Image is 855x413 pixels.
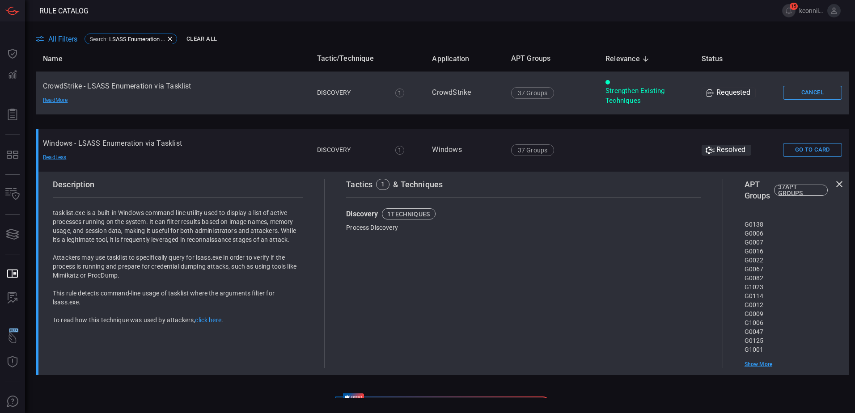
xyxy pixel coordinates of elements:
[783,143,842,157] button: Go To Card
[36,35,77,43] button: All Filters
[346,223,458,232] div: Process Discovery
[2,64,23,86] button: Detections
[85,34,177,44] div: Search:LSASS Enumeration via Tasklist
[184,32,219,46] button: Clear All
[36,72,310,114] td: CrowdStrike - LSASS Enumeration via Tasklist
[317,145,385,155] div: Discovery
[702,54,734,64] span: Status
[53,316,303,324] p: To read how this technique was used by attackers, .
[2,184,23,205] button: Inventory
[43,97,106,104] div: Read More
[745,361,813,368] div: Show More
[745,229,813,238] div: G0006
[387,211,430,217] div: 1 techniques
[745,179,813,202] div: APT Groups
[2,327,23,349] button: Wingman
[745,318,813,327] div: G1006
[381,181,385,187] div: 1
[425,129,504,172] td: Windows
[2,144,23,165] button: MITRE - Detection Posture
[53,179,303,190] div: Description
[395,146,404,155] div: 1
[745,327,813,336] div: G0047
[745,274,813,282] div: G0082
[53,289,303,307] p: This rule detects command-line usage of tasklist where the arguments filter for lsass.exe.
[53,253,303,280] p: Attackers may use tasklist to specifically query for lsass.exe in order to verify if the process ...
[2,223,23,245] button: Cards
[2,43,23,64] button: Dashboard
[351,392,362,401] span: expert
[778,184,824,196] div: 37 APT GROUPS
[511,87,554,99] div: 37 Groups
[504,46,598,72] th: APT Groups
[39,7,89,15] span: Rule Catalog
[432,54,481,64] span: Application
[745,256,813,265] div: G0022
[745,220,813,229] div: G0138
[799,7,824,14] span: keonnii.[PERSON_NAME]
[90,36,108,42] span: Search :
[317,88,385,97] div: Discovery
[2,263,23,285] button: Rule Catalog
[2,287,23,309] button: ALERT ANALYSIS
[745,282,813,291] div: G1023
[2,391,23,413] button: Ask Us A Question
[605,54,652,64] span: Relevance
[43,54,74,64] span: Name
[346,179,701,190] div: Tactics & Techniques
[702,145,751,156] div: Resolved
[783,86,842,100] button: Cancel
[790,3,798,10] span: 15
[745,354,813,363] div: G0126
[109,36,165,42] span: LSASS Enumeration via Tasklist
[53,208,303,244] p: tasklist.exe is a built-in Windows command-line utility used to display a list of active processe...
[745,247,813,256] div: G0016
[425,72,504,114] td: CrowdStrike
[702,88,756,98] div: Requested
[745,309,813,318] div: G0009
[395,88,404,97] div: 1
[36,129,310,172] td: Windows - LSASS Enumeration via Tasklist
[195,316,221,324] a: click here
[745,336,813,345] div: G0125
[745,265,813,274] div: G0067
[2,104,23,126] button: Reports
[48,35,77,43] span: All Filters
[346,208,458,219] div: Discovery
[745,291,813,300] div: G0114
[511,144,554,156] div: 37 Groups
[745,238,813,247] div: G0007
[782,4,796,17] button: 15
[745,300,813,309] div: G0012
[43,154,106,161] div: Read Less
[745,345,813,354] div: G1001
[310,46,425,72] th: Tactic/Technique
[605,86,687,105] div: Strengthen Existing Techniques
[2,351,23,373] button: Threat Intelligence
